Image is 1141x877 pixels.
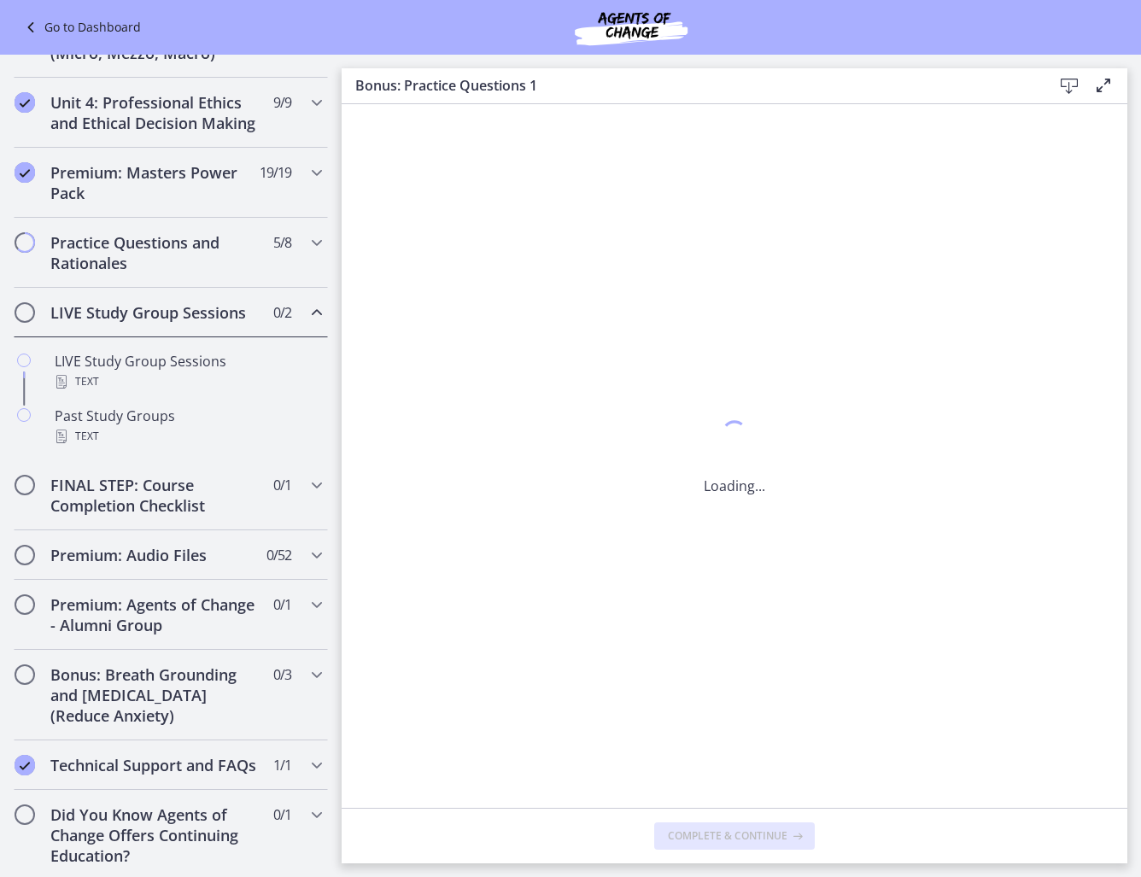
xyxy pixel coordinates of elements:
[273,755,291,775] span: 1 / 1
[55,371,321,392] div: Text
[50,545,259,565] h2: Premium: Audio Files
[273,804,291,825] span: 0 / 1
[50,302,259,323] h2: LIVE Study Group Sessions
[50,594,259,635] h2: Premium: Agents of Change - Alumni Group
[50,664,259,726] h2: Bonus: Breath Grounding and [MEDICAL_DATA] (Reduce Anxiety)
[50,162,259,203] h2: Premium: Masters Power Pack
[704,416,765,455] div: 1
[50,755,259,775] h2: Technical Support and FAQs
[55,426,321,447] div: Text
[273,232,291,253] span: 5 / 8
[273,302,291,323] span: 0 / 2
[50,475,259,516] h2: FINAL STEP: Course Completion Checklist
[55,406,321,447] div: Past Study Groups
[273,594,291,615] span: 0 / 1
[654,822,815,850] button: Complete & continue
[668,829,787,843] span: Complete & continue
[266,545,291,565] span: 0 / 52
[273,475,291,495] span: 0 / 1
[50,92,259,133] h2: Unit 4: Professional Ethics and Ethical Decision Making
[260,162,291,183] span: 19 / 19
[273,664,291,685] span: 0 / 3
[20,17,141,38] a: Go to Dashboard
[55,351,321,392] div: LIVE Study Group Sessions
[15,162,35,183] i: Completed
[50,804,259,866] h2: Did You Know Agents of Change Offers Continuing Education?
[704,476,765,496] p: Loading...
[273,92,291,113] span: 9 / 9
[15,92,35,113] i: Completed
[355,75,1025,96] h3: Bonus: Practice Questions 1
[15,755,35,775] i: Completed
[50,232,259,273] h2: Practice Questions and Rationales
[529,7,734,48] img: Agents of Change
